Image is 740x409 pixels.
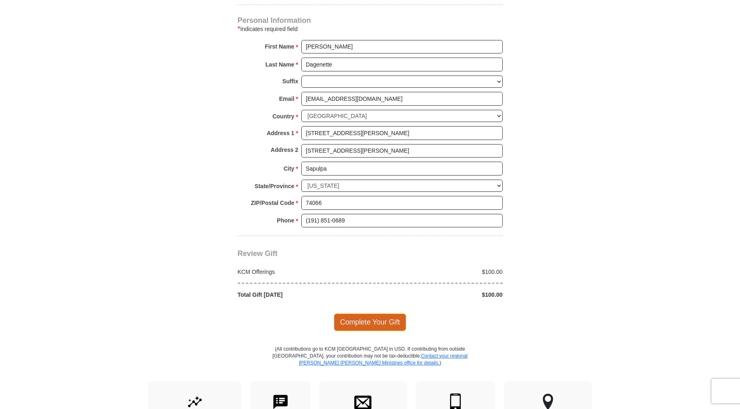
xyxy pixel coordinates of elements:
div: $100.00 [370,268,507,276]
p: (All contributions go to KCM [GEOGRAPHIC_DATA] in USD. If contributing from outside [GEOGRAPHIC_D... [272,346,468,381]
div: Total Gift [DATE] [233,291,370,299]
strong: City [283,163,294,174]
a: Contact your regional [PERSON_NAME] [PERSON_NAME] Ministries office for details. [299,353,468,366]
strong: Last Name [265,59,294,70]
strong: Suffix [283,76,298,87]
strong: State/Province [255,180,294,192]
div: KCM Offerings [233,268,370,276]
strong: Email [279,93,294,104]
strong: Address 2 [271,144,298,156]
strong: ZIP/Postal Code [251,197,294,209]
span: Complete Your Gift [334,313,406,331]
strong: First Name [265,41,294,52]
div: $100.00 [370,291,507,299]
span: Review Gift [238,249,278,258]
strong: Address 1 [267,127,294,139]
strong: Country [272,111,294,122]
div: Indicates required field [238,24,503,34]
strong: Phone [277,215,294,226]
h4: Personal Information [238,17,503,24]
